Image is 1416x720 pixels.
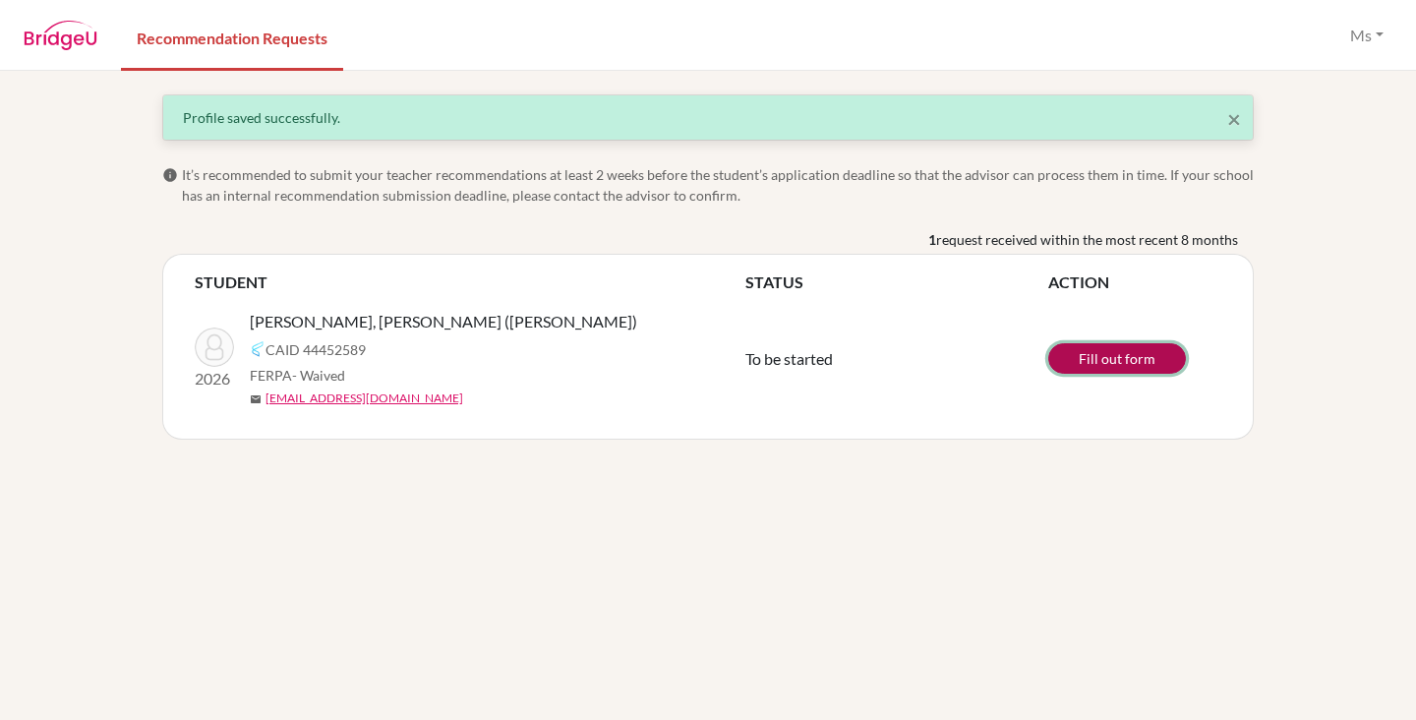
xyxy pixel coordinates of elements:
[265,390,463,407] a: [EMAIL_ADDRESS][DOMAIN_NAME]
[195,367,234,390] p: 2026
[1341,17,1392,54] button: Ms
[1227,107,1241,131] button: Close
[24,21,97,50] img: BridgeU logo
[745,349,833,368] span: To be started
[1048,343,1186,374] a: Fill out form
[195,270,745,294] th: STUDENT
[936,229,1238,250] span: request received within the most recent 8 months
[250,365,345,386] span: FERPA
[928,229,936,250] b: 1
[745,270,1048,294] th: STATUS
[292,367,345,384] span: - Waived
[1227,104,1241,133] span: ×
[121,3,343,71] a: Recommendation Requests
[250,341,265,357] img: Common App logo
[195,328,234,367] img: XING, Yuan H (Rhombus)
[1048,270,1221,294] th: ACTION
[182,164,1254,206] span: It’s recommended to submit your teacher recommendations at least 2 weeks before the student’s app...
[183,107,1233,128] div: Profile saved successfully.
[162,167,178,183] span: info
[265,339,366,360] span: CAID 44452589
[250,393,262,405] span: mail
[250,310,637,333] span: [PERSON_NAME], [PERSON_NAME] ([PERSON_NAME])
